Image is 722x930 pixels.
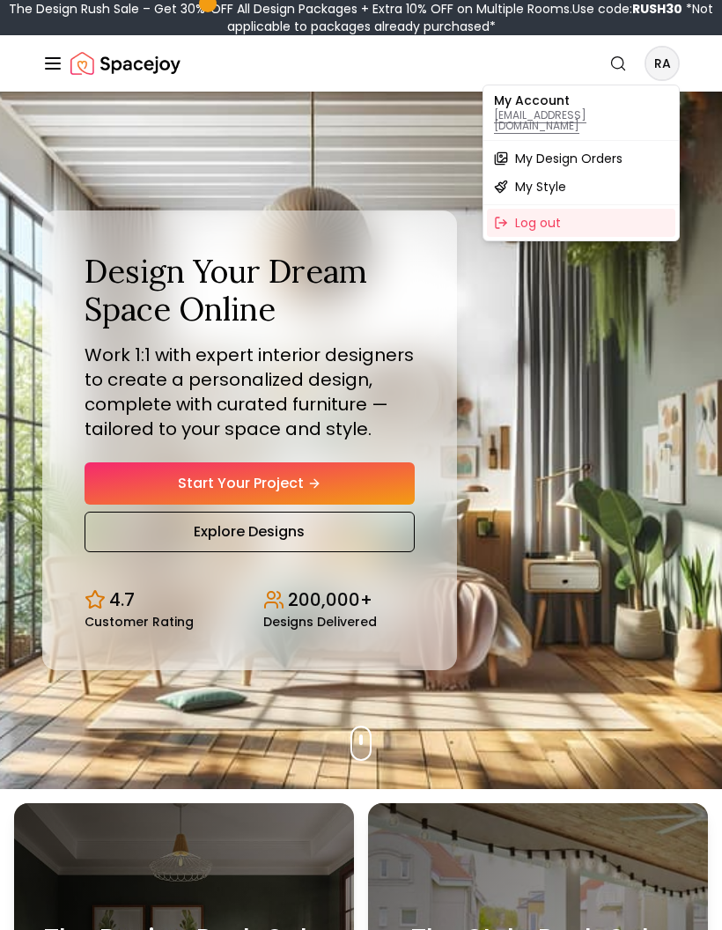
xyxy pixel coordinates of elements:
[494,94,668,107] p: My Account
[515,178,566,196] span: My Style
[487,173,675,201] a: My Style
[515,150,623,167] span: My Design Orders
[487,144,675,173] a: My Design Orders
[487,209,675,237] div: Log out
